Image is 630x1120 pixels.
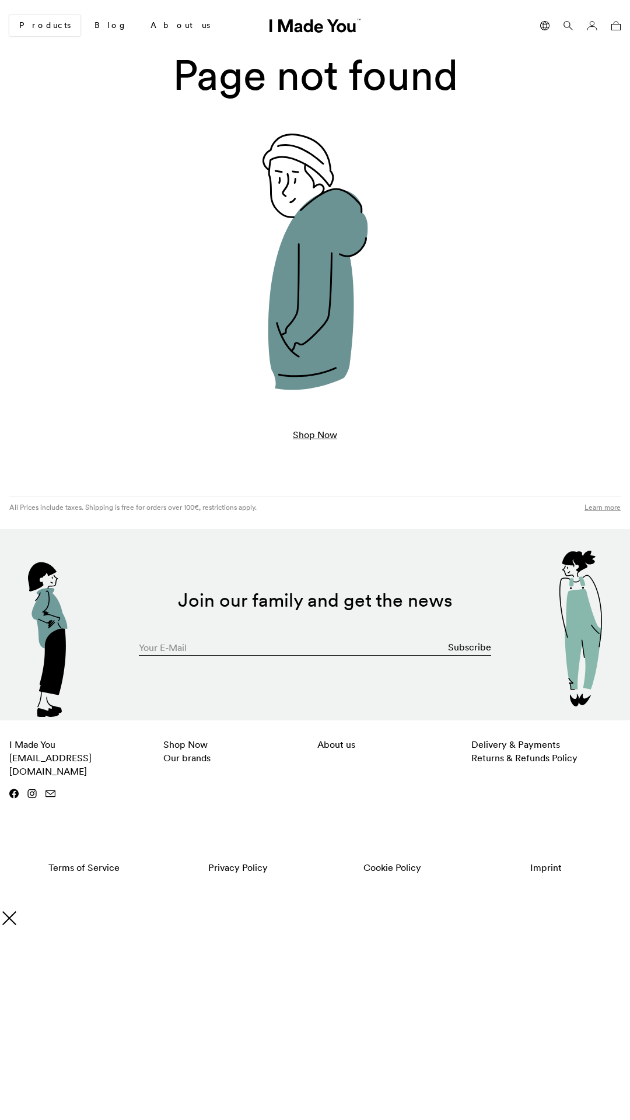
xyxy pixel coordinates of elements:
a: Learn more [584,502,621,512]
a: Returns & Refunds Policy [471,752,577,764]
p: I Made You [9,738,159,779]
a: About us [317,738,355,750]
a: [EMAIL_ADDRESS][DOMAIN_NAME] [9,752,92,777]
a: Blog [85,16,136,36]
button: Subscribe [448,635,491,659]
a: Delivery & Payments [471,738,560,750]
a: Products [9,15,80,36]
img: Not found [262,134,368,390]
a: Imprint [471,855,621,880]
a: About us [141,16,219,36]
a: Shop Now [163,738,208,750]
a: Privacy Policy [163,855,313,880]
a: Shop Now [293,428,337,441]
a: Our brands [163,752,211,764]
h2: Join our family and get the news [52,589,577,611]
p: All Prices include taxes. Shipping is free for orders over 100€, restrictions apply. [9,502,257,512]
a: Cookie Policy [317,855,467,880]
a: Terms of Service [9,855,159,880]
h1: Page not found [9,52,621,99]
